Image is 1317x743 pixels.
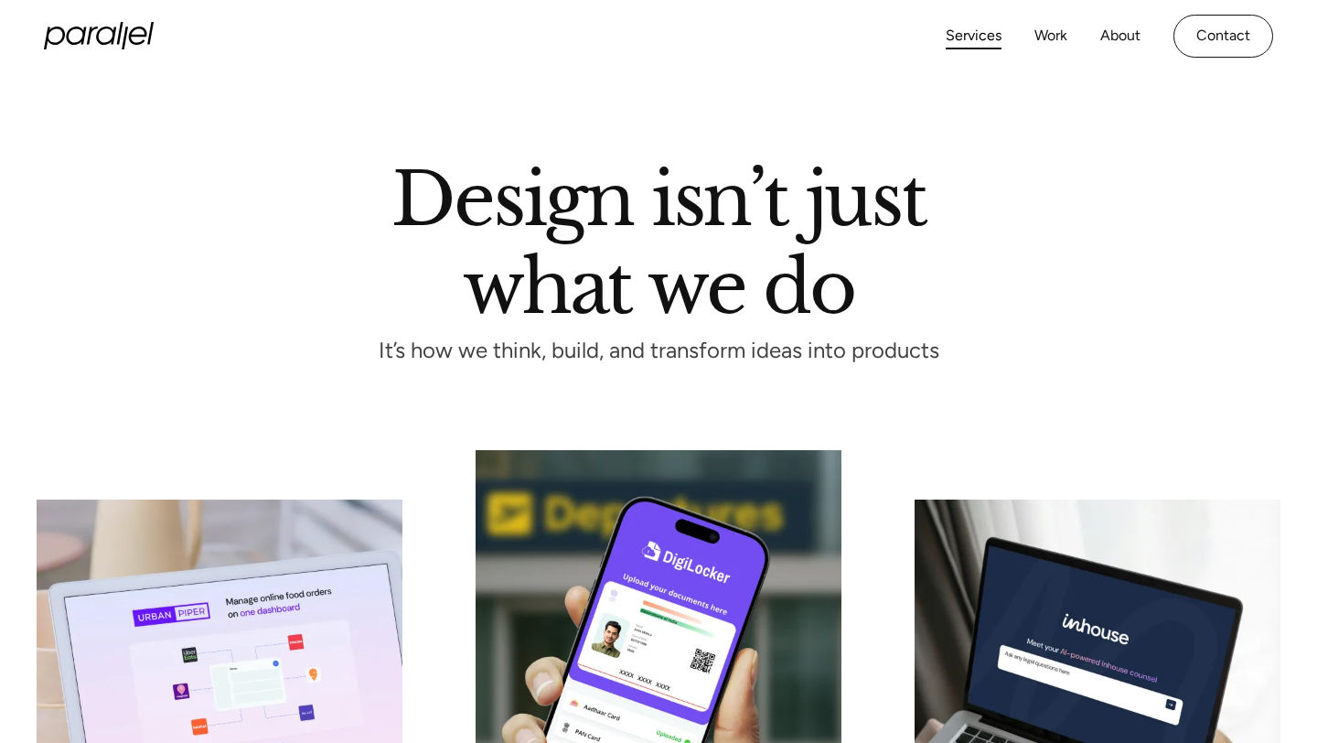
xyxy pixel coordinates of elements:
[391,164,926,314] h1: Design isn’t just what we do
[44,22,154,49] a: home
[1173,15,1273,58] a: Contact
[1100,23,1140,49] a: About
[345,343,972,359] p: It’s how we think, build, and transform ideas into products
[946,23,1001,49] a: Services
[1034,23,1067,49] a: Work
